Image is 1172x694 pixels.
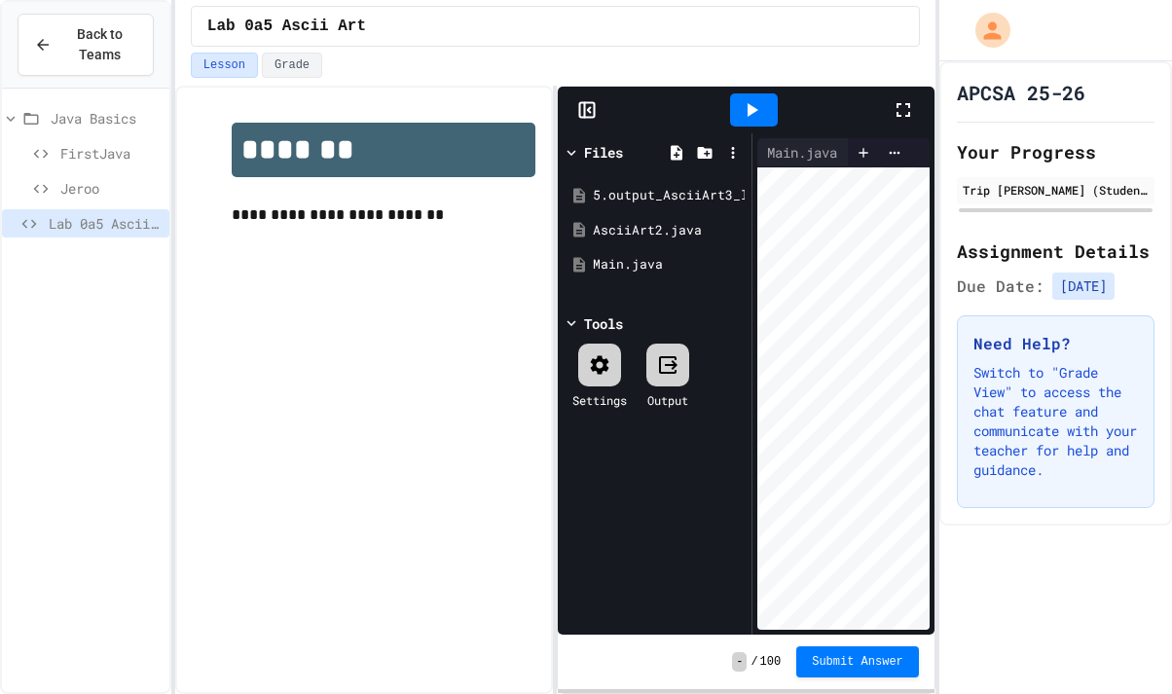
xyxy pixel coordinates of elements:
[963,181,1149,199] div: Trip [PERSON_NAME] (Student)
[957,237,1154,265] h2: Assignment Details
[647,391,688,409] div: Output
[757,142,847,163] div: Main.java
[593,186,745,205] div: 5.output_AsciiArt3_lab_java_aplus.pdf
[584,142,623,163] div: Files
[572,391,627,409] div: Settings
[262,53,322,78] button: Grade
[584,313,623,334] div: Tools
[760,654,782,670] span: 100
[60,178,162,199] span: Jeroo
[732,652,747,672] span: -
[957,79,1085,106] h1: APCSA 25-26
[973,363,1138,480] p: Switch to "Grade View" to access the chat feature and communicate with your teacher for help and ...
[49,213,162,234] span: Lab 0a5 Ascii Art
[191,53,258,78] button: Lesson
[593,255,745,274] div: Main.java
[1052,273,1115,300] span: [DATE]
[751,654,757,670] span: /
[207,15,366,38] span: Lab 0a5 Ascii Art
[812,654,903,670] span: Submit Answer
[63,24,137,65] span: Back to Teams
[60,143,162,164] span: FirstJava
[957,274,1044,298] span: Due Date:
[955,8,1015,53] div: My Account
[593,221,745,240] div: AsciiArt2.java
[18,14,154,76] button: Back to Teams
[51,108,162,128] span: Java Basics
[957,138,1154,165] h2: Your Progress
[757,138,871,167] div: Main.java
[973,332,1138,355] h3: Need Help?
[796,646,919,677] button: Submit Answer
